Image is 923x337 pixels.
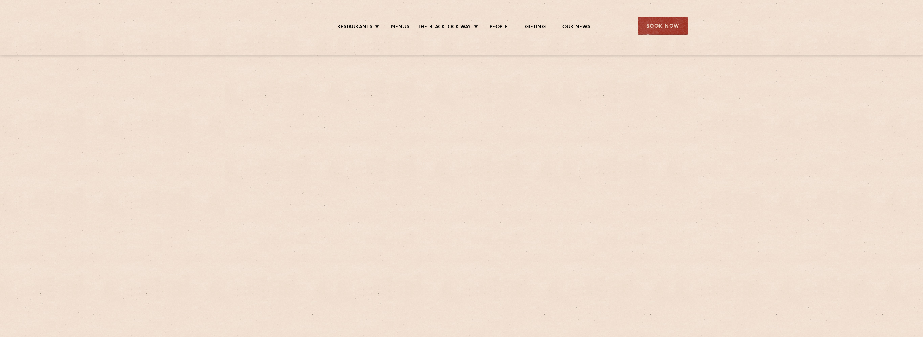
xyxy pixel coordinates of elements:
a: Gifting [525,24,545,31]
a: The Blacklock Way [418,24,471,31]
a: Menus [391,24,409,31]
a: Our News [562,24,591,31]
img: svg%3E [235,6,294,45]
a: Restaurants [337,24,372,31]
div: Book Now [638,17,688,35]
a: People [490,24,508,31]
